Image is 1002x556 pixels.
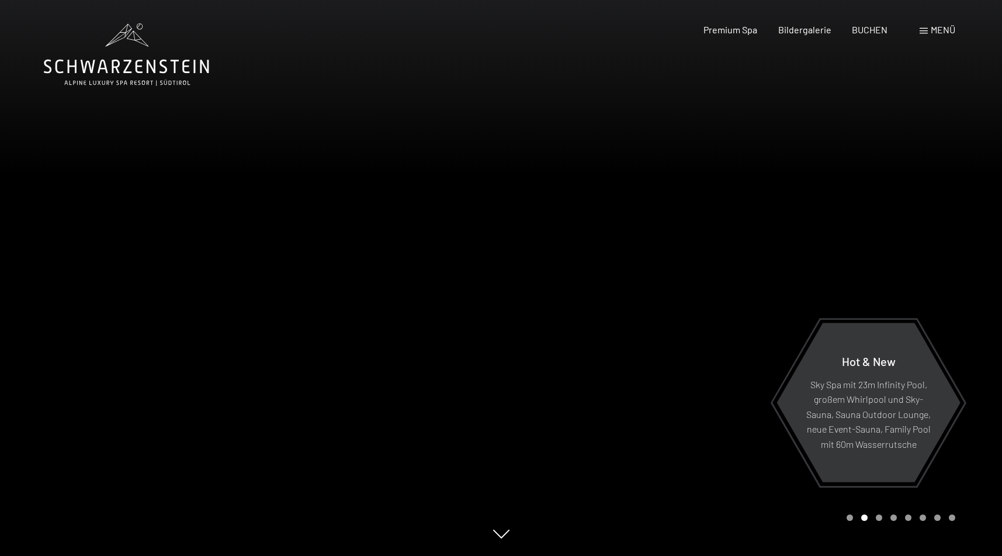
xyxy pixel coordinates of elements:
span: Menü [931,24,955,35]
p: Sky Spa mit 23m Infinity Pool, großem Whirlpool und Sky-Sauna, Sauna Outdoor Lounge, neue Event-S... [805,377,932,451]
div: Carousel Page 5 [905,514,911,521]
a: Hot & New Sky Spa mit 23m Infinity Pool, großem Whirlpool und Sky-Sauna, Sauna Outdoor Lounge, ne... [776,322,961,483]
div: Carousel Page 2 (Current Slide) [861,514,868,521]
span: Hot & New [842,354,896,368]
div: Carousel Page 8 [949,514,955,521]
div: Carousel Page 7 [934,514,941,521]
a: BUCHEN [852,24,887,35]
a: Premium Spa [703,24,757,35]
a: Bildergalerie [778,24,831,35]
div: Carousel Page 4 [890,514,897,521]
div: Carousel Page 1 [847,514,853,521]
div: Carousel Page 6 [920,514,926,521]
div: Carousel Page 3 [876,514,882,521]
div: Carousel Pagination [842,514,955,521]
